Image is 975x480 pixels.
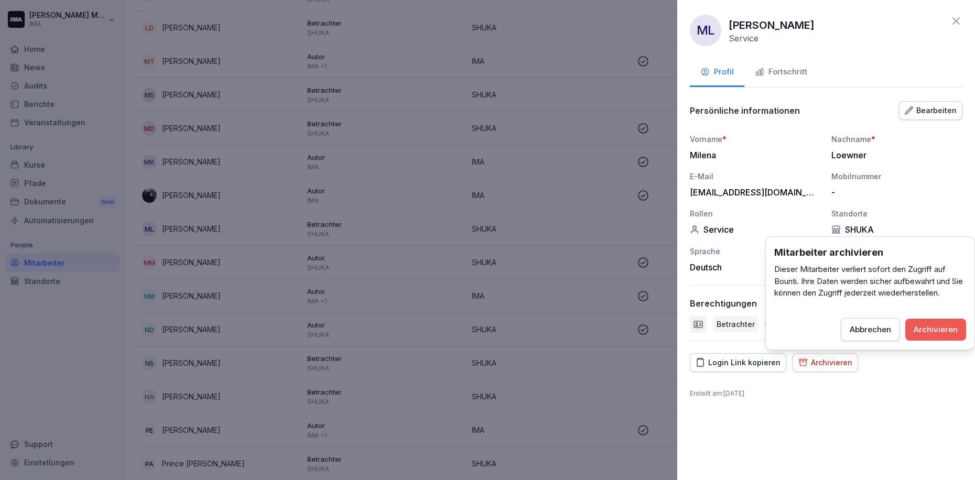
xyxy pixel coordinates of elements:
[905,319,966,341] button: Archivieren
[793,353,858,372] button: Archivieren
[831,171,962,182] div: Mobilnummer
[831,134,962,145] div: Nachname
[690,105,800,116] p: Persönliche informationen
[690,353,786,372] button: Login Link kopieren
[690,298,757,309] p: Berechtigungen
[831,208,962,219] div: Standorte
[744,59,818,87] button: Fortschritt
[717,319,755,330] p: Betrachter
[841,318,900,341] button: Abbrechen
[831,187,957,198] div: -
[690,134,821,145] div: Vorname
[831,224,962,235] div: SHUKA
[765,318,771,330] p: in
[774,264,966,299] p: Dieser Mitarbeiter verliert sofort den Zugriff auf Bounti. Ihre Daten werden sicher aufbewahrt un...
[729,33,759,43] p: Service
[850,324,891,335] div: Abbrechen
[690,224,821,235] div: Service
[798,357,852,368] div: Archivieren
[696,357,781,368] div: Login Link kopieren
[690,15,721,46] div: ML
[774,245,966,259] h3: Mitarbeiter archivieren
[905,105,957,116] div: Bearbeiten
[729,17,815,33] p: [PERSON_NAME]
[899,101,962,120] button: Bearbeiten
[690,208,821,219] div: Rollen
[690,246,821,257] div: Sprache
[700,66,734,78] div: Profil
[690,171,821,182] div: E-Mail
[690,389,962,398] p: Erstellt am : [DATE]
[755,66,807,78] div: Fortschritt
[690,187,816,198] div: [EMAIL_ADDRESS][DOMAIN_NAME]
[914,324,958,335] div: Archivieren
[690,150,816,160] div: Milena
[690,262,821,272] div: Deutsch
[690,59,744,87] button: Profil
[831,150,957,160] div: Loewner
